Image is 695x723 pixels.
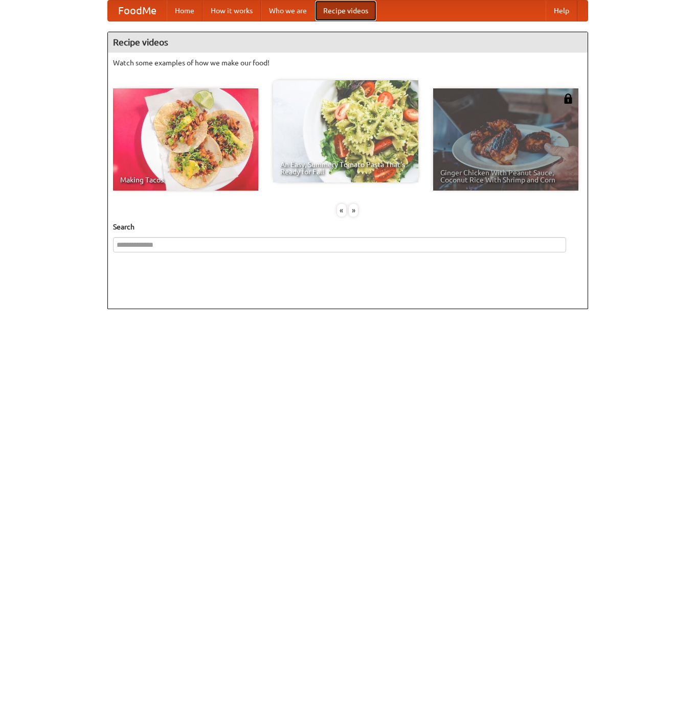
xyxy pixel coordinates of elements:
h5: Search [113,222,582,232]
a: Help [546,1,577,21]
span: Making Tacos [120,176,251,183]
h4: Recipe videos [108,32,588,53]
span: An Easy, Summery Tomato Pasta That's Ready for Fall [280,161,411,175]
div: » [349,204,358,217]
p: Watch some examples of how we make our food! [113,58,582,68]
a: Making Tacos [113,88,258,191]
a: Recipe videos [315,1,376,21]
a: Who we are [261,1,315,21]
a: How it works [203,1,261,21]
a: An Easy, Summery Tomato Pasta That's Ready for Fall [273,80,418,182]
div: « [337,204,346,217]
a: FoodMe [108,1,167,21]
img: 483408.png [563,94,573,104]
a: Home [167,1,203,21]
